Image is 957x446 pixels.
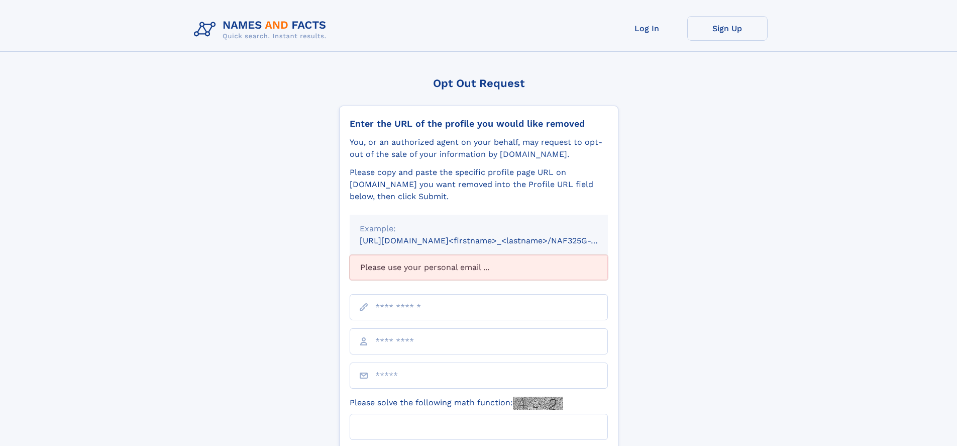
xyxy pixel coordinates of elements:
div: Example: [360,223,598,235]
img: Logo Names and Facts [190,16,335,43]
div: Opt Out Request [339,77,618,90]
label: Please solve the following math function: [350,397,563,410]
a: Sign Up [687,16,768,41]
div: Enter the URL of the profile you would like removed [350,118,608,129]
a: Log In [607,16,687,41]
small: [URL][DOMAIN_NAME]<firstname>_<lastname>/NAF325G-xxxxxxxx [360,236,627,245]
div: Please copy and paste the specific profile page URL on [DOMAIN_NAME] you want removed into the Pr... [350,166,608,203]
div: You, or an authorized agent on your behalf, may request to opt-out of the sale of your informatio... [350,136,608,160]
div: Please use your personal email ... [350,255,608,280]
